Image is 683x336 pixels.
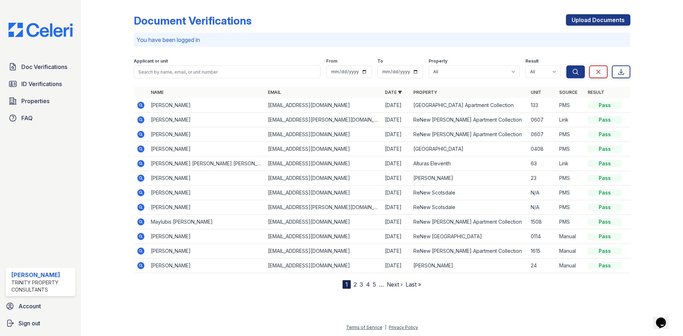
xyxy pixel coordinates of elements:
[588,160,622,167] div: Pass
[588,262,622,269] div: Pass
[528,200,556,215] td: N/A
[528,98,556,113] td: 133
[411,113,528,127] td: ReNew [PERSON_NAME] Apartment Collection
[6,111,75,125] a: FAQ
[556,186,585,200] td: PMS
[528,156,556,171] td: 63
[148,127,265,142] td: [PERSON_NAME]
[528,127,556,142] td: 0607
[385,325,386,330] div: |
[265,258,382,273] td: [EMAIL_ADDRESS][DOMAIN_NAME]
[11,279,73,293] div: Trinity Property Consultants
[556,171,585,186] td: PMS
[653,308,676,329] iframe: chat widget
[382,127,411,142] td: [DATE]
[411,98,528,113] td: [GEOGRAPHIC_DATA] Apartment Collection
[588,189,622,196] div: Pass
[326,58,337,64] label: From
[387,281,403,288] a: Next ›
[148,156,265,171] td: [PERSON_NAME] [PERSON_NAME] [PERSON_NAME]
[528,244,556,258] td: 1615
[528,229,556,244] td: 0114
[413,90,437,95] a: Property
[588,102,622,109] div: Pass
[382,200,411,215] td: [DATE]
[382,156,411,171] td: [DATE]
[373,281,376,288] a: 5
[411,171,528,186] td: [PERSON_NAME]
[265,244,382,258] td: [EMAIL_ADDRESS][DOMAIN_NAME]
[265,200,382,215] td: [EMAIL_ADDRESS][PERSON_NAME][DOMAIN_NAME]
[556,244,585,258] td: Manual
[3,299,78,313] a: Account
[556,200,585,215] td: PMS
[148,113,265,127] td: [PERSON_NAME]
[18,302,41,310] span: Account
[148,186,265,200] td: [PERSON_NAME]
[265,142,382,156] td: [EMAIL_ADDRESS][DOMAIN_NAME]
[382,258,411,273] td: [DATE]
[18,319,40,327] span: Sign out
[148,200,265,215] td: [PERSON_NAME]
[385,90,402,95] a: Date ▼
[528,258,556,273] td: 24
[588,233,622,240] div: Pass
[134,14,252,27] div: Document Verifications
[265,229,382,244] td: [EMAIL_ADDRESS][DOMAIN_NAME]
[382,244,411,258] td: [DATE]
[556,142,585,156] td: PMS
[268,90,281,95] a: Email
[265,98,382,113] td: [EMAIL_ADDRESS][DOMAIN_NAME]
[382,186,411,200] td: [DATE]
[588,247,622,255] div: Pass
[148,258,265,273] td: [PERSON_NAME]
[11,271,73,279] div: [PERSON_NAME]
[3,316,78,330] button: Sign out
[411,127,528,142] td: ReNew [PERSON_NAME] Apartment Collection
[566,14,630,26] a: Upload Documents
[382,142,411,156] td: [DATE]
[265,156,382,171] td: [EMAIL_ADDRESS][DOMAIN_NAME]
[556,258,585,273] td: Manual
[6,60,75,74] a: Doc Verifications
[411,229,528,244] td: ReNew [GEOGRAPHIC_DATA]
[377,58,383,64] label: To
[151,90,164,95] a: Name
[148,229,265,244] td: [PERSON_NAME]
[588,218,622,225] div: Pass
[528,186,556,200] td: N/A
[588,175,622,182] div: Pass
[265,215,382,229] td: [EMAIL_ADDRESS][DOMAIN_NAME]
[148,98,265,113] td: [PERSON_NAME]
[556,98,585,113] td: PMS
[556,156,585,171] td: Link
[389,325,418,330] a: Privacy Policy
[528,113,556,127] td: 0607
[556,215,585,229] td: PMS
[354,281,357,288] a: 2
[588,145,622,153] div: Pass
[429,58,448,64] label: Property
[559,90,577,95] a: Source
[411,258,528,273] td: [PERSON_NAME]
[411,142,528,156] td: [GEOGRAPHIC_DATA]
[406,281,421,288] a: Last »
[588,116,622,123] div: Pass
[528,215,556,229] td: 1508
[21,97,49,105] span: Properties
[382,215,411,229] td: [DATE]
[148,171,265,186] td: [PERSON_NAME]
[556,113,585,127] td: Link
[556,229,585,244] td: Manual
[6,77,75,91] a: ID Verifications
[21,80,62,88] span: ID Verifications
[148,244,265,258] td: [PERSON_NAME]
[3,23,78,37] img: CE_Logo_Blue-a8612792a0a2168367f1c8372b55b34899dd931a85d93a1a3d3e32e68fde9ad4.png
[588,131,622,138] div: Pass
[346,325,382,330] a: Terms of Service
[528,142,556,156] td: 0408
[134,65,321,78] input: Search by name, email, or unit number
[21,63,67,71] span: Doc Verifications
[411,200,528,215] td: ReNew Scotsdale
[382,171,411,186] td: [DATE]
